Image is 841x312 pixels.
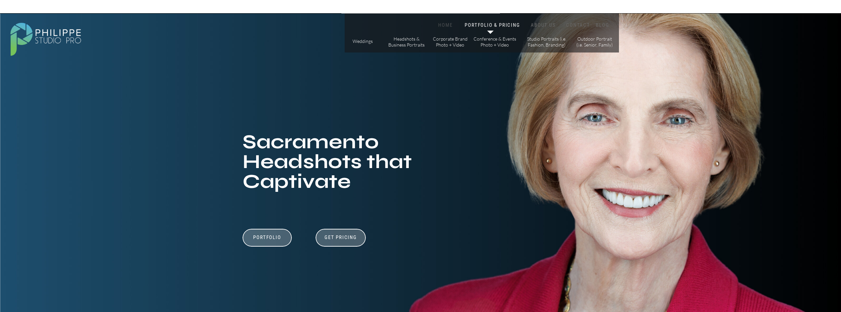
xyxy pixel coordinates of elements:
[464,22,521,28] a: PORTFOLIO & PRICING
[243,132,428,198] h1: Sacramento Headshots that Captivate
[432,36,469,48] a: Corporate Brand Photo + Video
[388,36,425,48] a: Headshots & Business Portraits
[529,22,557,28] a: ABOUT US
[351,38,374,45] a: Weddings
[245,234,290,247] a: Portfolio
[473,36,516,48] a: Conference & Events Photo + Video
[524,36,569,48] a: Studio Portraits (i.e. Fashion, Branding)
[565,22,592,28] a: CONTACT
[432,22,460,28] a: HOME
[576,36,613,48] a: Outdoor Portrait (i.e. Senior, Family)
[323,234,359,242] a: Get Pricing
[594,22,611,28] a: BLOG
